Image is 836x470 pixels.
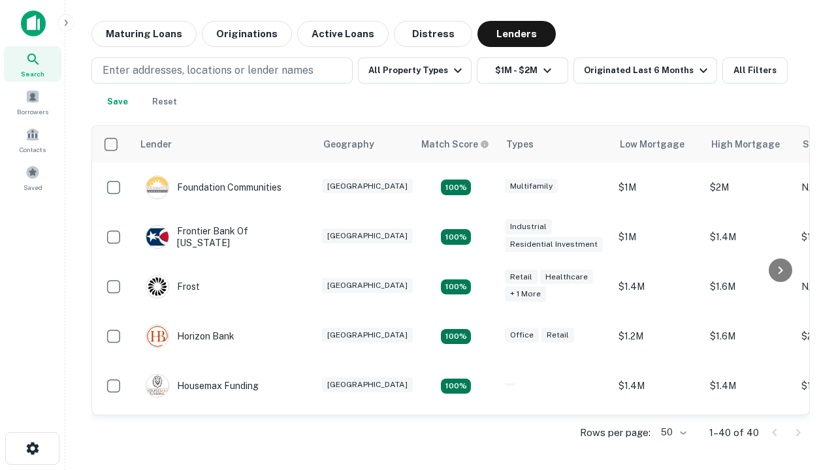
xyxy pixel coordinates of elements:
[612,262,703,311] td: $1.4M
[703,311,795,361] td: $1.6M
[315,126,413,163] th: Geography
[4,84,61,119] a: Borrowers
[612,361,703,411] td: $1.4M
[322,179,413,194] div: [GEOGRAPHIC_DATA]
[146,226,169,248] img: picture
[146,176,169,198] img: picture
[421,137,489,151] div: Capitalize uses an advanced AI algorithm to match your search with the best lender. The match sco...
[505,328,539,343] div: Office
[505,219,552,234] div: Industrial
[394,21,472,47] button: Distress
[656,423,688,442] div: 50
[505,287,546,302] div: + 1 more
[441,180,471,195] div: Matching Properties: 4, hasApolloMatch: undefined
[703,126,795,163] th: High Mortgage
[140,136,172,152] div: Lender
[24,182,42,193] span: Saved
[103,63,313,78] p: Enter addresses, locations or lender names
[21,10,46,37] img: capitalize-icon.png
[506,136,534,152] div: Types
[441,279,471,295] div: Matching Properties: 4, hasApolloMatch: undefined
[91,21,197,47] button: Maturing Loans
[703,262,795,311] td: $1.6M
[612,212,703,262] td: $1M
[91,57,353,84] button: Enter addresses, locations or lender names
[322,228,413,243] div: [GEOGRAPHIC_DATA]
[146,374,259,398] div: Housemax Funding
[413,126,498,163] th: Capitalize uses an advanced AI algorithm to match your search with the best lender. The match sco...
[20,144,46,155] span: Contacts
[146,275,169,298] img: picture
[322,377,413,392] div: [GEOGRAPHIC_DATA]
[612,311,703,361] td: $1.2M
[477,21,556,47] button: Lenders
[97,89,138,115] button: Save your search to get updates of matches that match your search criteria.
[441,229,471,245] div: Matching Properties: 4, hasApolloMatch: undefined
[703,411,795,460] td: $1.6M
[146,325,169,347] img: picture
[322,278,413,293] div: [GEOGRAPHIC_DATA]
[146,176,281,199] div: Foundation Communities
[540,270,593,285] div: Healthcare
[4,160,61,195] a: Saved
[505,237,603,252] div: Residential Investment
[612,163,703,212] td: $1M
[612,411,703,460] td: $1.4M
[722,57,788,84] button: All Filters
[498,126,612,163] th: Types
[146,275,200,298] div: Frost
[146,375,169,397] img: picture
[711,136,780,152] div: High Mortgage
[580,425,651,441] p: Rows per page:
[4,122,61,157] a: Contacts
[541,328,574,343] div: Retail
[4,46,61,82] a: Search
[612,126,703,163] th: Low Mortgage
[358,57,472,84] button: All Property Types
[441,329,471,345] div: Matching Properties: 4, hasApolloMatch: undefined
[146,324,234,348] div: Horizon Bank
[703,212,795,262] td: $1.4M
[584,63,711,78] div: Originated Last 6 Months
[620,136,684,152] div: Low Mortgage
[703,163,795,212] td: $2M
[297,21,389,47] button: Active Loans
[133,126,315,163] th: Lender
[505,270,538,285] div: Retail
[144,89,185,115] button: Reset
[21,69,44,79] span: Search
[322,328,413,343] div: [GEOGRAPHIC_DATA]
[709,425,759,441] p: 1–40 of 40
[477,57,568,84] button: $1M - $2M
[703,361,795,411] td: $1.4M
[323,136,374,152] div: Geography
[202,21,292,47] button: Originations
[421,137,487,151] h6: Match Score
[441,379,471,394] div: Matching Properties: 4, hasApolloMatch: undefined
[146,225,302,249] div: Frontier Bank Of [US_STATE]
[573,57,717,84] button: Originated Last 6 Months
[17,106,48,117] span: Borrowers
[771,324,836,386] iframe: Chat Widget
[505,179,558,194] div: Multifamily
